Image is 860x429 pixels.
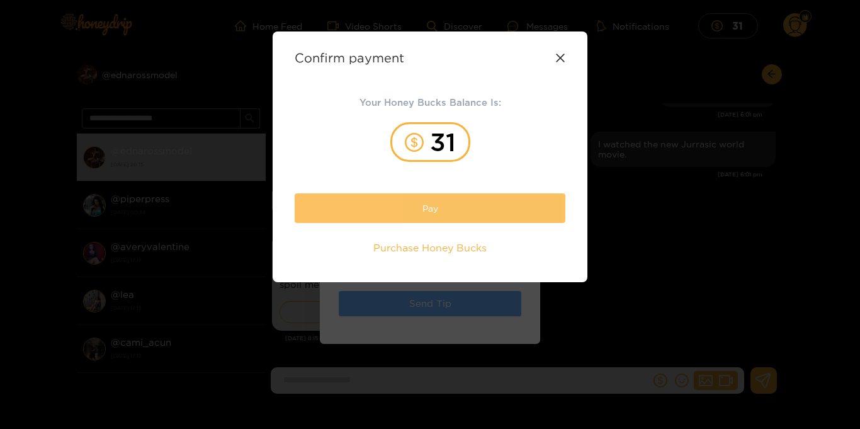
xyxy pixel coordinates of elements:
[295,95,565,110] h2: Your Honey Bucks Balance Is:
[295,193,565,223] button: Pay
[405,133,424,152] span: dollar
[361,236,499,260] button: Purchase Honey Bucks
[295,50,404,65] strong: Confirm payment
[373,241,487,255] span: Purchase Honey Bucks
[390,122,470,162] div: 31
